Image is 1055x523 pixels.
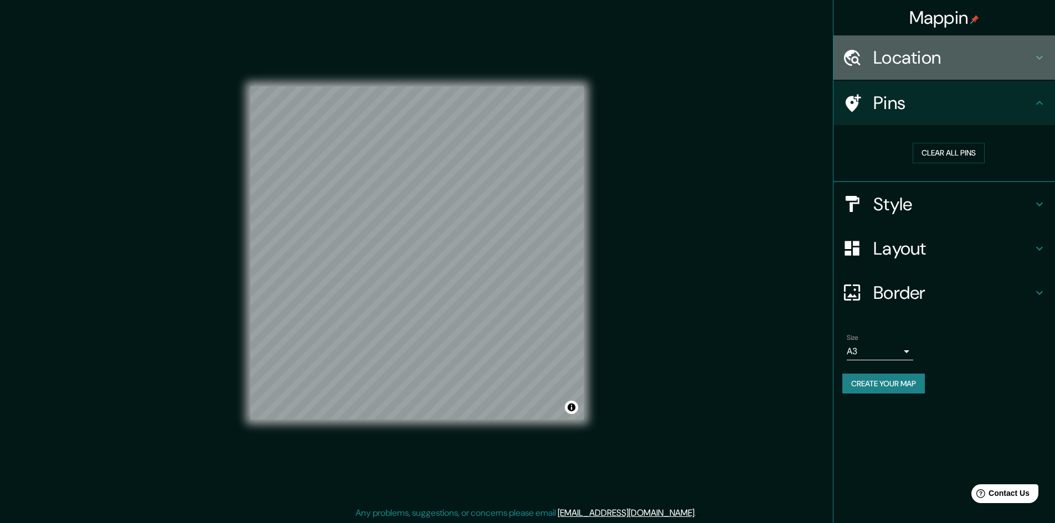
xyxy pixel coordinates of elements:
div: . [698,506,700,520]
h4: Pins [873,92,1033,114]
div: Pins [833,81,1055,125]
canvas: Map [250,86,584,420]
div: A3 [847,343,913,360]
label: Size [847,333,858,342]
button: Create your map [842,374,925,394]
button: Toggle attribution [565,401,578,414]
iframe: Help widget launcher [956,480,1043,511]
div: . [696,506,698,520]
div: Style [833,182,1055,226]
div: Layout [833,226,1055,271]
a: [EMAIL_ADDRESS][DOMAIN_NAME] [558,507,694,519]
button: Clear all pins [913,143,985,163]
h4: Border [873,282,1033,304]
img: pin-icon.png [970,15,979,24]
h4: Location [873,46,1033,69]
h4: Style [873,193,1033,215]
div: Border [833,271,1055,315]
div: Location [833,35,1055,80]
p: Any problems, suggestions, or concerns please email . [356,506,696,520]
h4: Mappin [909,7,980,29]
h4: Layout [873,237,1033,260]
